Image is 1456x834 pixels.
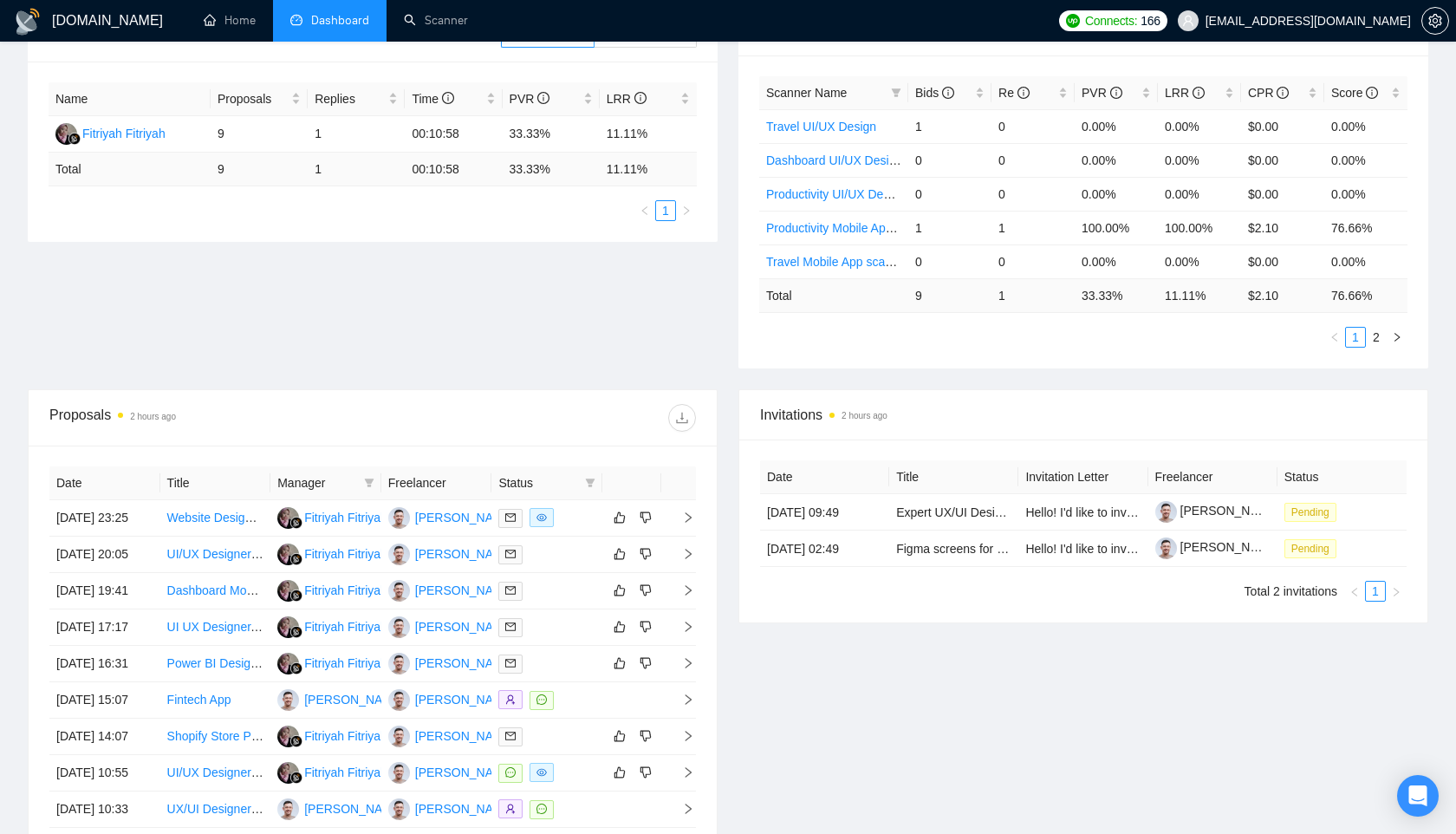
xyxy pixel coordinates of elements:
[498,473,578,492] span: Status
[1324,143,1407,177] td: 0.00%
[1324,244,1407,278] td: 0.00%
[1344,581,1365,602] li: Previous Page
[505,585,516,596] span: mail
[308,153,405,186] td: 1
[908,244,991,278] td: 0
[290,517,302,529] img: gigradar-bm.png
[388,765,515,779] a: IA[PERSON_NAME]
[290,14,302,26] span: dashboard
[1241,143,1324,177] td: $0.00
[1155,501,1177,523] img: c1Nit8qjVAlHUSDBw7PlHkLqcfSMI-ExZvl0DWT59EVBMXrgTO_2VT1D5J4HGk5FKG
[405,153,502,186] td: 00:10:58
[991,109,1075,143] td: 0
[49,682,160,719] td: [DATE] 15:07
[760,494,889,531] td: [DATE] 09:49
[635,507,656,528] button: dislike
[277,728,387,742] a: FFFitriyah Fitriyah
[1241,177,1324,211] td: $0.00
[668,511,694,524] span: right
[211,153,308,186] td: 9
[1324,327,1345,348] li: Previous Page
[304,654,387,673] div: Fitriyah Fitriyah
[304,763,387,782] div: Fitriyah Fitriyah
[388,583,515,596] a: IA[PERSON_NAME]
[277,580,299,602] img: FF
[304,690,404,709] div: [PERSON_NAME]
[614,766,626,779] span: like
[1366,327,1387,348] li: 2
[1365,581,1386,602] li: 1
[388,510,515,524] a: IA[PERSON_NAME]
[640,547,652,561] span: dislike
[1155,540,1280,554] a: [PERSON_NAME]
[49,82,211,116] th: Name
[277,726,299,747] img: FF
[510,92,550,106] span: PVR
[609,507,630,528] button: like
[218,89,288,108] span: Proposals
[614,583,626,597] span: like
[1165,86,1205,100] span: LRR
[1193,87,1205,99] span: info-circle
[609,616,630,637] button: like
[277,798,299,820] img: IA
[304,799,404,818] div: [PERSON_NAME]
[1248,86,1289,100] span: CPR
[1387,327,1407,348] button: right
[277,765,387,779] a: FFFitriyah Fitriyah
[766,86,847,100] span: Scanner Name
[889,460,1018,494] th: Title
[896,542,1134,556] a: Figma screens for an in-person meeting app
[1421,7,1449,35] button: setting
[609,762,630,783] button: like
[1345,327,1366,348] li: 1
[536,512,547,523] span: eye
[640,729,652,743] span: dislike
[277,653,299,674] img: FF
[668,657,694,669] span: right
[1284,539,1336,558] span: Pending
[49,755,160,792] td: [DATE] 10:55
[290,772,302,784] img: gigradar-bm.png
[668,730,694,742] span: right
[277,692,404,706] a: IA[PERSON_NAME]
[887,80,905,106] span: filter
[669,411,695,425] span: download
[908,211,991,244] td: 1
[49,153,211,186] td: Total
[1397,775,1439,817] div: Open Intercom Messenger
[908,177,991,211] td: 0
[505,512,516,523] span: mail
[614,620,626,634] span: like
[609,580,630,601] button: like
[635,580,656,601] button: dislike
[14,8,42,36] img: logo
[167,511,441,525] a: Website Designer Needed to Revise Figma Design
[388,798,410,820] img: IA
[160,466,271,500] th: Title
[668,803,694,815] span: right
[998,86,1030,100] span: Re
[1110,87,1122,99] span: info-circle
[277,473,357,492] span: Manager
[1346,328,1365,347] a: 1
[277,510,387,524] a: FFFitriyah Fitriyah
[290,553,302,565] img: gigradar-bm.png
[1324,278,1407,312] td: 76.66 %
[277,616,299,638] img: FF
[388,544,410,565] img: IA
[1329,332,1340,342] span: left
[442,92,454,104] span: info-circle
[304,726,387,746] div: Fitriyah Fitriyah
[1075,143,1158,177] td: 0.00%
[415,508,515,527] div: [PERSON_NAME]
[766,255,909,269] a: Travel Mobile App scanner
[766,187,906,201] a: Productivity UI/UX Design
[167,547,433,561] a: UI/UX Designer Needed for Mobile App Redesign
[1241,109,1324,143] td: $0.00
[1075,244,1158,278] td: 0.00%
[167,766,485,779] a: UI/UX Designer Needed to Enhance Consumer Mobile App
[160,682,271,719] td: Fintech App
[640,656,652,670] span: dislike
[211,116,308,153] td: 9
